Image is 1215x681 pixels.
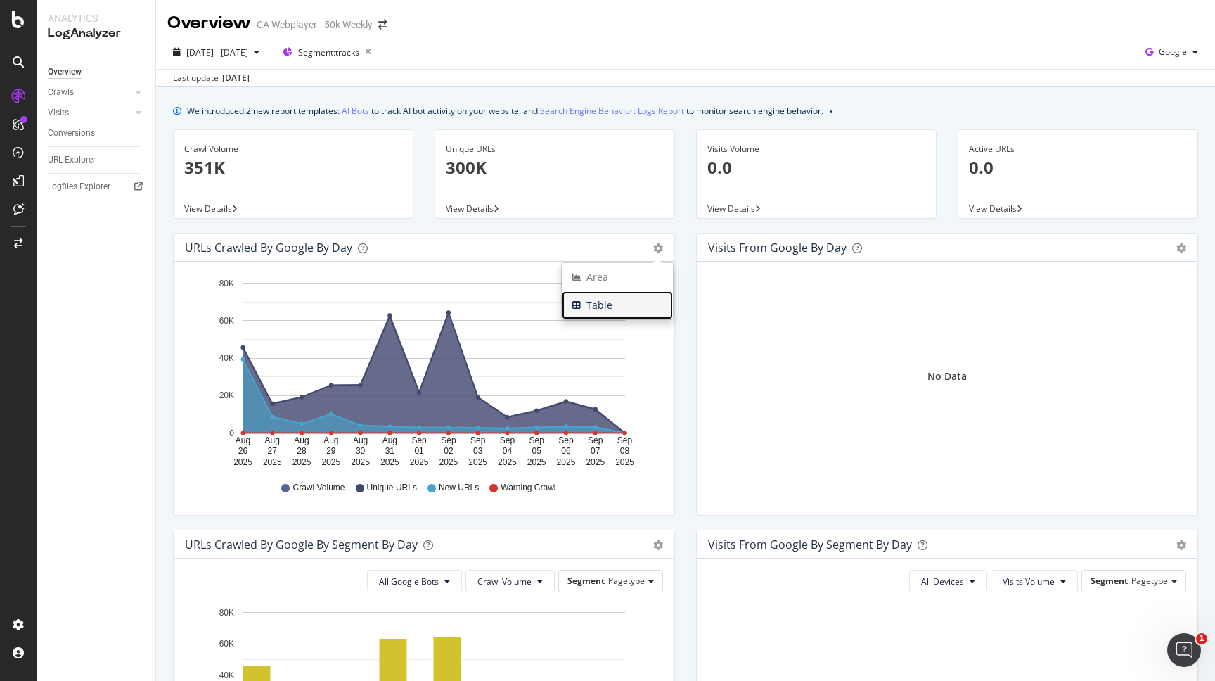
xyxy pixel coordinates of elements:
[292,457,311,467] text: 2025
[1196,633,1207,644] span: 1
[1167,633,1201,667] iframe: Intercom live chat
[1131,575,1168,587] span: Pagetype
[222,72,250,84] div: [DATE]
[708,537,912,552] div: Visits from Google By Segment By Day
[294,435,309,445] text: Aug
[378,20,387,30] div: arrow-right-arrow-left
[257,18,373,32] div: CA Webplayer - 50k Weekly
[446,143,664,155] div: Unique URLs
[298,46,359,58] span: Segment: tracks
[268,446,278,456] text: 27
[297,446,307,456] text: 28
[588,435,603,445] text: Sep
[562,295,673,316] span: Table
[586,457,605,467] text: 2025
[991,570,1078,592] button: Visits Volume
[969,203,1017,215] span: View Details
[342,103,369,118] a: AI Bots
[615,457,634,467] text: 2025
[185,273,663,469] svg: A chart.
[48,85,74,100] div: Crawls
[558,435,574,445] text: Sep
[608,575,645,587] span: Pagetype
[356,446,366,456] text: 30
[48,65,82,79] div: Overview
[411,435,427,445] text: Sep
[529,435,545,445] text: Sep
[351,457,370,467] text: 2025
[439,482,479,494] span: New URLs
[1140,41,1204,63] button: Google
[501,482,555,494] span: Warning Crawl
[498,457,517,467] text: 2025
[48,126,146,141] a: Conversions
[367,482,417,494] span: Unique URLs
[527,457,546,467] text: 2025
[48,106,131,120] a: Visits
[238,446,248,456] text: 26
[233,457,252,467] text: 2025
[219,639,234,649] text: 60K
[477,575,532,587] span: Crawl Volume
[653,540,663,550] div: gear
[1091,575,1128,587] span: Segment
[265,435,280,445] text: Aug
[1159,46,1187,58] span: Google
[708,241,847,255] div: Visits from Google by day
[909,570,987,592] button: All Devices
[353,435,368,445] text: Aug
[48,106,69,120] div: Visits
[184,143,402,155] div: Crawl Volume
[561,262,674,320] ul: gear
[557,457,576,467] text: 2025
[503,446,513,456] text: 04
[567,575,605,587] span: Segment
[540,103,684,118] a: Search Engine Behavior: Logs Report
[446,203,494,215] span: View Details
[1176,540,1186,550] div: gear
[48,126,95,141] div: Conversions
[277,41,377,63] button: Segment:tracks
[187,103,823,118] div: We introduced 2 new report templates: to track AI bot activity on your website, and to monitor se...
[382,435,397,445] text: Aug
[219,316,234,326] text: 60K
[184,155,402,179] p: 351K
[236,435,250,445] text: Aug
[473,446,483,456] text: 03
[292,482,345,494] span: Crawl Volume
[921,575,964,587] span: All Devices
[219,608,234,618] text: 80K
[410,457,429,467] text: 2025
[184,203,232,215] span: View Details
[439,457,458,467] text: 2025
[562,267,673,288] span: Area
[1003,575,1055,587] span: Visits Volume
[167,41,265,63] button: [DATE] - [DATE]
[48,25,144,42] div: LogAnalyzer
[617,435,633,445] text: Sep
[219,353,234,363] text: 40K
[591,446,600,456] text: 07
[48,179,146,194] a: Logfiles Explorer
[444,446,454,456] text: 02
[969,155,1187,179] p: 0.0
[500,435,515,445] text: Sep
[414,446,424,456] text: 01
[653,243,663,253] div: gear
[263,457,282,467] text: 2025
[441,435,456,445] text: Sep
[173,72,250,84] div: Last update
[707,155,925,179] p: 0.0
[48,179,110,194] div: Logfiles Explorer
[48,85,131,100] a: Crawls
[173,103,1198,118] div: info banner
[707,143,925,155] div: Visits Volume
[470,435,486,445] text: Sep
[465,570,555,592] button: Crawl Volume
[1176,243,1186,253] div: gear
[446,155,664,179] p: 300K
[326,446,336,456] text: 29
[385,446,395,456] text: 31
[969,143,1187,155] div: Active URLs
